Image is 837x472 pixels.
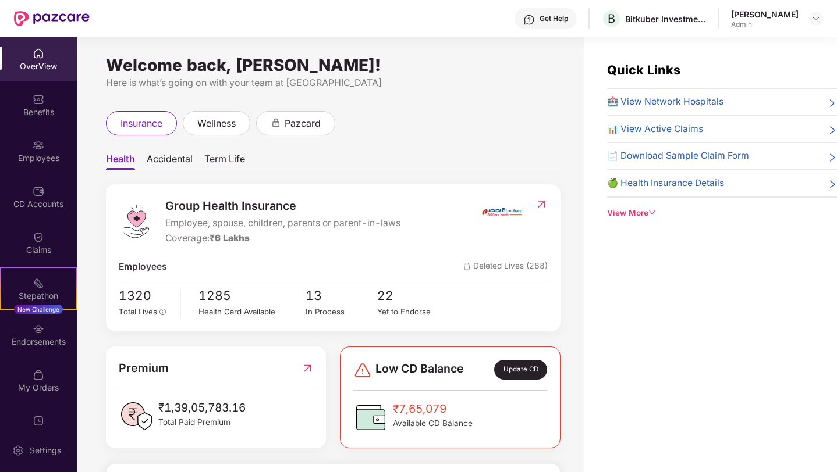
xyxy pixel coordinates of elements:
span: 📊 View Active Claims [607,122,703,137]
img: CDBalanceIcon [353,400,388,435]
span: 1285 [198,286,306,305]
img: insurerIcon [480,197,524,226]
span: right [828,124,837,137]
span: insurance [120,116,162,131]
img: svg+xml;base64,PHN2ZyBpZD0iRW5kb3JzZW1lbnRzIiB4bWxucz0iaHR0cDovL3d3dy53My5vcmcvMjAwMC9zdmciIHdpZH... [33,323,44,335]
span: Employees [119,260,167,274]
div: Welcome back, [PERSON_NAME]! [106,60,561,70]
img: svg+xml;base64,PHN2ZyBpZD0iRHJvcGRvd24tMzJ4MzIiIHhtbG5zPSJodHRwOi8vd3d3LnczLm9yZy8yMDAwL3N2ZyIgd2... [811,14,821,23]
span: right [828,178,837,191]
span: ₹1,39,05,783.16 [158,399,246,416]
div: View More [607,207,837,219]
span: info-circle [159,309,166,316]
span: Accidental [147,153,193,170]
span: Total Lives [119,307,157,316]
div: Bitkuber Investments Pvt Limited [625,13,707,24]
span: 22 [377,286,449,305]
div: Admin [731,20,799,29]
span: wellness [197,116,236,131]
span: 1320 [119,286,172,305]
span: Group Health Insurance [165,197,400,215]
div: Stepathon [1,290,76,302]
div: [PERSON_NAME] [731,9,799,20]
div: Get Help [540,14,568,23]
img: PaidPremiumIcon [119,399,154,434]
div: Update CD [494,360,547,380]
img: deleteIcon [463,263,471,270]
img: svg+xml;base64,PHN2ZyBpZD0iQmVuZWZpdHMiIHhtbG5zPSJodHRwOi8vd3d3LnczLm9yZy8yMDAwL3N2ZyIgd2lkdGg9Ij... [33,94,44,105]
span: 13 [306,286,377,305]
span: Health [106,153,135,170]
img: svg+xml;base64,PHN2ZyBpZD0iVXBkYXRlZCIgeG1sbnM9Imh0dHA6Ly93d3cudzMub3JnLzIwMDAvc3ZnIiB3aWR0aD0iMj... [33,415,44,427]
div: Here is what’s going on with your team at [GEOGRAPHIC_DATA] [106,76,561,90]
span: right [828,151,837,163]
img: svg+xml;base64,PHN2ZyBpZD0iU2V0dGluZy0yMHgyMCIgeG1sbnM9Imh0dHA6Ly93d3cudzMub3JnLzIwMDAvc3ZnIiB3aW... [12,445,24,456]
div: In Process [306,306,377,318]
img: svg+xml;base64,PHN2ZyBpZD0iRW1wbG95ZWVzIiB4bWxucz0iaHR0cDovL3d3dy53My5vcmcvMjAwMC9zdmciIHdpZHRoPS... [33,140,44,151]
span: Total Paid Premium [158,416,246,428]
img: svg+xml;base64,PHN2ZyB4bWxucz0iaHR0cDovL3d3dy53My5vcmcvMjAwMC9zdmciIHdpZHRoPSIyMSIgaGVpZ2h0PSIyMC... [33,277,44,289]
span: Employee, spouse, children, parents or parent-in-laws [165,216,400,231]
img: New Pazcare Logo [14,11,90,26]
span: Term Life [204,153,245,170]
span: right [828,97,837,109]
img: svg+xml;base64,PHN2ZyBpZD0iTXlfT3JkZXJzIiBkYXRhLW5hbWU9Ik15IE9yZGVycyIgeG1sbnM9Imh0dHA6Ly93d3cudz... [33,369,44,381]
span: 📄 Download Sample Claim Form [607,149,749,163]
span: pazcard [285,116,321,131]
img: svg+xml;base64,PHN2ZyBpZD0iQ0RfQWNjb3VudHMiIGRhdGEtbmFtZT0iQ0QgQWNjb3VudHMiIHhtbG5zPSJodHRwOi8vd3... [33,185,44,197]
img: RedirectIcon [302,359,314,377]
div: New Challenge [14,305,63,314]
div: Settings [26,445,65,456]
div: Coverage: [165,231,400,246]
img: logo [119,204,154,239]
span: Premium [119,359,169,377]
span: ₹7,65,079 [393,400,473,417]
div: animation [271,117,281,128]
span: 🏥 View Network Hospitals [607,95,723,109]
img: svg+xml;base64,PHN2ZyBpZD0iRGFuZ2VyLTMyeDMyIiB4bWxucz0iaHR0cDovL3d3dy53My5vcmcvMjAwMC9zdmciIHdpZH... [353,361,372,380]
img: svg+xml;base64,PHN2ZyBpZD0iQ2xhaW0iIHhtbG5zPSJodHRwOi8vd3d3LnczLm9yZy8yMDAwL3N2ZyIgd2lkdGg9IjIwIi... [33,231,44,243]
span: down [648,209,657,217]
img: RedirectIcon [535,198,548,210]
img: svg+xml;base64,PHN2ZyBpZD0iSGVscC0zMngzMiIgeG1sbnM9Imh0dHA6Ly93d3cudzMub3JnLzIwMDAvc3ZnIiB3aWR0aD... [523,14,535,26]
img: svg+xml;base64,PHN2ZyBpZD0iSG9tZSIgeG1sbnM9Imh0dHA6Ly93d3cudzMub3JnLzIwMDAvc3ZnIiB3aWR0aD0iMjAiIG... [33,48,44,59]
span: Deleted Lives (288) [463,260,548,274]
span: ₹6 Lakhs [210,233,250,244]
span: 🍏 Health Insurance Details [607,176,724,191]
span: Quick Links [607,62,680,77]
span: Available CD Balance [393,417,473,430]
div: Yet to Endorse [377,306,449,318]
div: Health Card Available [198,306,306,318]
span: B [608,12,615,26]
span: Low CD Balance [375,360,464,380]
